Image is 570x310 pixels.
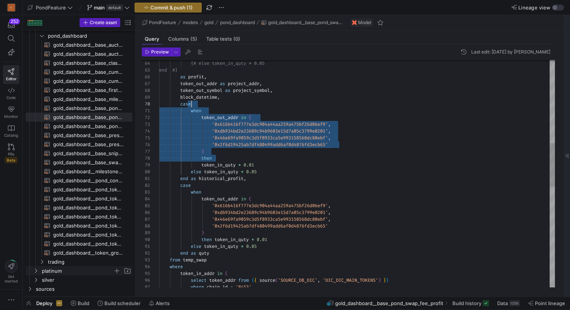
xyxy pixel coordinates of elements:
div: Press SPACE to select this row. [26,40,132,49]
span: silver [42,276,131,284]
a: gold_dashboard__pond_token_price_daily​​​​​​​​​​ [26,239,132,248]
button: Point lineage [525,297,568,310]
span: in [217,270,222,276]
span: gold_dashboard__pond_token_addresses​​​​​​​​​​ [53,185,124,194]
span: as [180,74,185,80]
div: 80 [142,168,150,175]
div: Press SPACE to select this row. [26,122,132,131]
span: from [170,257,180,263]
span: } [386,277,389,283]
span: gold_dashboard__base_first_hour_transactions​​​​​​​​​​ [53,86,124,95]
span: else [191,243,201,249]
span: Build scheduler [104,300,141,306]
span: '0x616b416f777e3dc904a44aa259a475bf26d06ef9' [212,121,328,127]
span: token_out_addr [180,81,217,87]
span: , [328,216,331,222]
span: gold_dashboard__milestone_unlock_gaps​​​​​​​​​​ [53,167,124,176]
span: when [191,189,201,195]
div: 90 [142,236,150,243]
span: as [191,250,196,256]
span: (5) [190,37,197,41]
div: 85 [142,202,150,209]
div: Press SPACE to select this row. [26,212,132,221]
span: { [254,277,257,283]
div: Press SPACE to select this row. [26,95,132,104]
a: Catalog [3,122,19,140]
span: '0x2f6d19425ab7df480499add6af0d4876fd3ecb65' [212,223,328,229]
span: 0.01 [257,237,267,243]
span: then [201,155,212,161]
span: ) [378,277,381,283]
div: 82 [142,182,150,189]
div: Press SPACE to select this row. [26,176,132,185]
span: sources [36,285,131,293]
span: '0xdb934bd2e23689c94b9603e15d7a05c3799e0201' [212,209,328,215]
div: Press SPACE to select this row. [26,113,132,122]
span: quty [199,250,209,256]
span: Beta [5,157,17,163]
div: Press SPACE to select this row. [26,49,132,58]
span: as [225,87,230,93]
div: 77 [142,148,150,155]
div: Press SPACE to select this row. [26,203,132,212]
span: 0.01 [244,162,254,168]
span: , [270,87,273,93]
div: 66 [142,73,150,80]
span: Deploy [36,300,52,306]
a: gold_dashboard__pond_token_delisting_metric_swap_details​​​​​​​​​​ [26,212,132,221]
div: 89 [142,229,150,236]
span: Build history [452,300,481,306]
div: 252 [9,18,20,24]
span: gold_dashboard__pond_token_first_pool_transactions​​​​​​​​​​ [53,221,124,230]
span: Data [497,300,508,306]
span: { [251,277,254,283]
span: , [328,121,331,127]
span: platinum [42,267,113,275]
span: gold_dashboard__base_cumulative_dailyprice_swap_fee_daily​​​​​​​​​​ [53,68,124,76]
span: gold_dashboard__base_sniper_revenue_calculations​​​​​​​​​​ [53,149,124,158]
span: gold_dashboard__pond_contract_launch_times​​​​​​​​​​ [53,176,124,185]
div: Press SPACE to select this row. [26,194,132,203]
a: Editor [3,65,19,84]
span: {# else token_in_quty * 0.05 [191,60,265,66]
span: , [317,277,320,283]
span: token_in_quty [204,169,238,175]
a: gold_dashboard__pond_token_launch_deposits​​​​​​​​​​ [26,230,132,239]
span: 'SOURCE_DB_DIC' [278,277,317,283]
a: gold_dashboard__base_sniper_revenue_calculations​​​​​​​​​​ [26,149,132,158]
div: 73 [142,121,150,128]
span: gold [204,20,213,25]
span: , [328,135,331,141]
a: gold_dashboard__pond_token_delisting_metric_daily​​​​​​​​​​ [26,194,132,203]
span: Build [78,300,89,306]
span: pond_dashboard [220,20,255,25]
span: gold_dashboard__base_milestone_events​​​​​​​​​​ [53,95,124,104]
div: Press SPACE to select this row. [26,284,132,293]
span: token_in_quty [215,237,249,243]
a: gold_dashboard__base_cumulative_dailyprice_swap_fee_daily​​​​​​​​​​ [26,67,132,76]
span: Create asset [90,20,117,25]
span: select [191,277,207,283]
button: 252 [3,18,19,32]
span: token_in_quty [204,243,238,249]
span: Catalog [4,133,18,137]
a: gold_dashboard__base_presale_time_analysis​​​​​​​​​​ [26,140,132,149]
span: , [328,128,331,134]
button: Build history [449,297,492,310]
span: , [259,81,262,87]
a: gold_dashboard__pond_token_first_pool_transactions​​​​​​​​​​ [26,221,132,230]
span: , [328,203,331,209]
div: 97 [142,284,150,290]
div: Press SPACE to select this row. [26,230,132,239]
span: Query [145,37,159,41]
div: Press SPACE to select this row. [26,221,132,230]
div: 88 [142,223,150,229]
span: gold_dashboard__pond_token_launch_deposits​​​​​​​​​​ [53,231,124,239]
span: trading [48,258,131,266]
div: Press SPACE to select this row. [26,248,132,257]
span: ) [201,230,204,236]
span: Lineage view [518,5,550,11]
a: gold_dashboard__base_auction_wallets_per_market​​​​​​​​​​ [26,49,132,58]
span: Model [358,20,371,25]
div: 79 [142,162,150,168]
